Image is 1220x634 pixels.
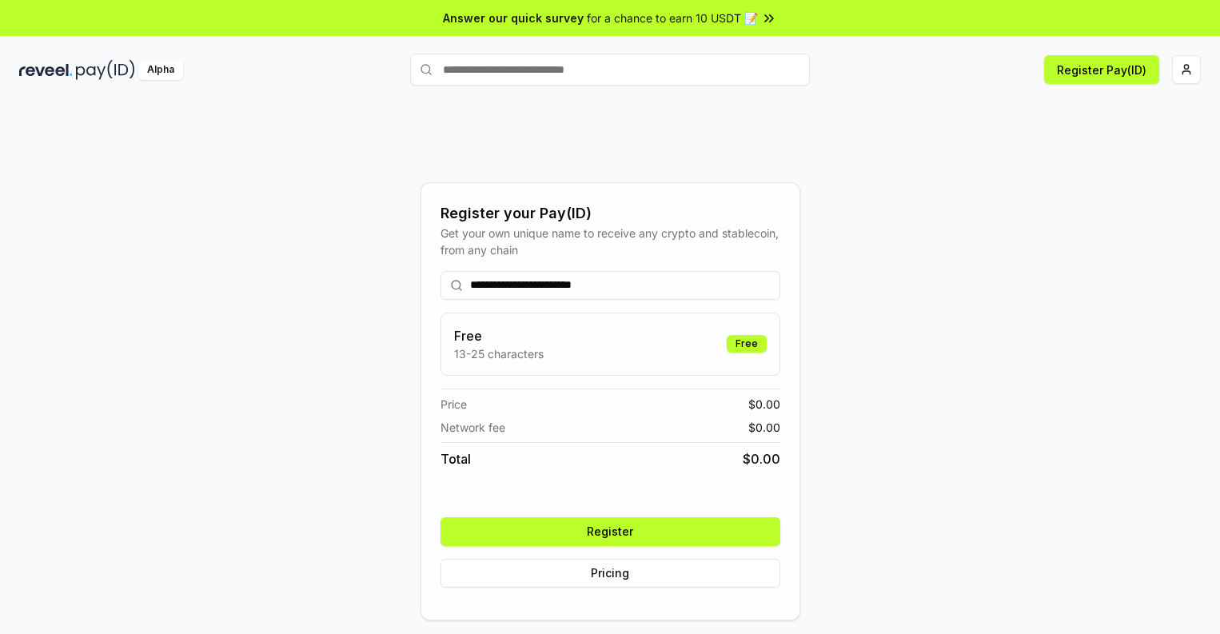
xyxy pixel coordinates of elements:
[441,202,780,225] div: Register your Pay(ID)
[441,517,780,546] button: Register
[748,419,780,436] span: $ 0.00
[454,326,544,345] h3: Free
[743,449,780,469] span: $ 0.00
[441,396,467,413] span: Price
[441,419,505,436] span: Network fee
[19,60,73,80] img: reveel_dark
[441,559,780,588] button: Pricing
[454,345,544,362] p: 13-25 characters
[441,449,471,469] span: Total
[587,10,758,26] span: for a chance to earn 10 USDT 📝
[76,60,135,80] img: pay_id
[138,60,183,80] div: Alpha
[443,10,584,26] span: Answer our quick survey
[441,225,780,258] div: Get your own unique name to receive any crypto and stablecoin, from any chain
[1044,55,1159,84] button: Register Pay(ID)
[727,335,767,353] div: Free
[748,396,780,413] span: $ 0.00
